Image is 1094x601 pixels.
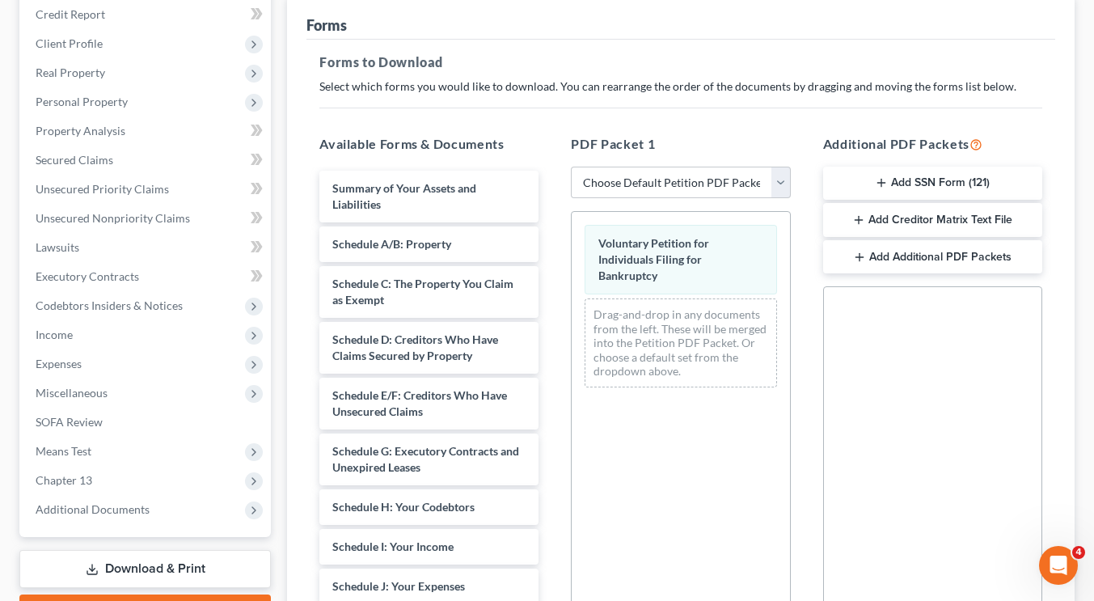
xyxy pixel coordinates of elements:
[23,116,271,146] a: Property Analysis
[823,167,1042,201] button: Add SSN Form (121)
[23,262,271,291] a: Executory Contracts
[332,237,451,251] span: Schedule A/B: Property
[332,444,519,474] span: Schedule G: Executory Contracts and Unexpired Leases
[23,175,271,204] a: Unsecured Priority Claims
[36,124,125,138] span: Property Analysis
[23,408,271,437] a: SOFA Review
[36,240,79,254] span: Lawsuits
[823,240,1042,274] button: Add Additional PDF Packets
[36,269,139,283] span: Executory Contracts
[332,332,498,362] span: Schedule D: Creditors Who Have Claims Secured by Property
[19,550,271,588] a: Download & Print
[332,579,465,593] span: Schedule J: Your Expenses
[36,66,105,79] span: Real Property
[332,277,513,307] span: Schedule C: The Property You Claim as Exempt
[36,182,169,196] span: Unsecured Priority Claims
[36,36,103,50] span: Client Profile
[23,146,271,175] a: Secured Claims
[36,415,103,429] span: SOFA Review
[36,386,108,400] span: Miscellaneous
[1039,546,1078,585] iframe: Intercom live chat
[319,134,539,154] h5: Available Forms & Documents
[36,95,128,108] span: Personal Property
[823,203,1042,237] button: Add Creditor Matrix Text File
[36,7,105,21] span: Credit Report
[319,53,1042,72] h5: Forms to Download
[36,444,91,458] span: Means Test
[23,204,271,233] a: Unsecured Nonpriority Claims
[306,15,347,35] div: Forms
[36,357,82,370] span: Expenses
[319,78,1042,95] p: Select which forms you would like to download. You can rearrange the order of the documents by dr...
[585,298,776,387] div: Drag-and-drop in any documents from the left. These will be merged into the Petition PDF Packet. ...
[571,134,790,154] h5: PDF Packet 1
[36,328,73,341] span: Income
[332,181,476,211] span: Summary of Your Assets and Liabilities
[36,473,92,487] span: Chapter 13
[1072,546,1085,559] span: 4
[332,388,507,418] span: Schedule E/F: Creditors Who Have Unsecured Claims
[36,502,150,516] span: Additional Documents
[36,211,190,225] span: Unsecured Nonpriority Claims
[332,500,475,514] span: Schedule H: Your Codebtors
[36,298,183,312] span: Codebtors Insiders & Notices
[823,134,1042,154] h5: Additional PDF Packets
[36,153,113,167] span: Secured Claims
[332,540,454,553] span: Schedule I: Your Income
[23,233,271,262] a: Lawsuits
[598,236,709,282] span: Voluntary Petition for Individuals Filing for Bankruptcy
